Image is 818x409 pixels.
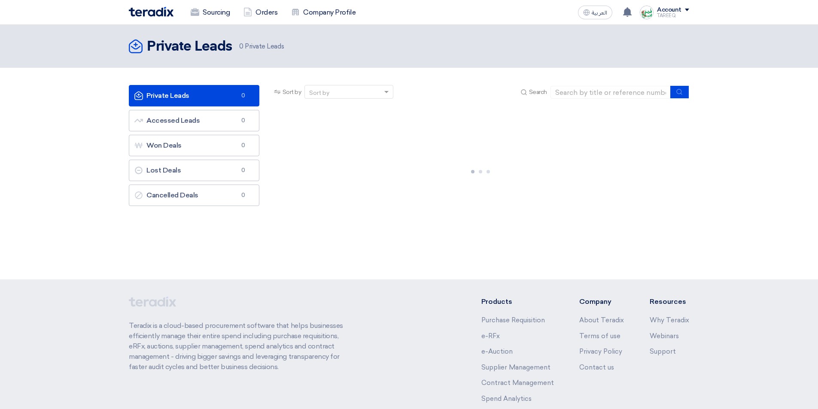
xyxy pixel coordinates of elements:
div: TAREEQ [657,13,689,18]
img: Teradix logo [129,7,173,17]
a: Lost Deals0 [129,160,259,181]
p: Teradix is a cloud-based procurement software that helps businesses efficiently manage their enti... [129,321,353,372]
li: Resources [650,297,689,307]
a: Company Profile [284,3,362,22]
a: Purchase Requisition [481,316,545,324]
a: Won Deals0 [129,135,259,156]
span: العربية [592,10,607,16]
span: 0 [238,91,249,100]
span: 0 [239,42,243,50]
img: Screenshot___1727703618088.png [640,6,654,19]
a: Support [650,348,676,355]
span: 0 [238,141,249,150]
a: Supplier Management [481,364,550,371]
li: Products [481,297,554,307]
a: Accessed Leads0 [129,110,259,131]
span: Search [529,88,547,97]
a: Sourcing [184,3,237,22]
a: Contract Management [481,379,554,387]
div: Account [657,6,681,14]
a: Spend Analytics [481,395,532,403]
span: 0 [238,166,249,175]
input: Search by title or reference number [550,86,671,99]
a: Contact us [579,364,614,371]
a: About Teradix [579,316,624,324]
a: Terms of use [579,332,620,340]
h2: Private Leads [147,38,232,55]
button: العربية [578,6,612,19]
span: 0 [238,116,249,125]
a: Privacy Policy [579,348,622,355]
a: Private Leads0 [129,85,259,106]
div: Sort by [309,88,329,97]
li: Company [579,297,624,307]
a: Orders [237,3,284,22]
a: e-RFx [481,332,500,340]
span: 0 [238,191,249,200]
a: Webinars [650,332,679,340]
a: Why Teradix [650,316,689,324]
a: Cancelled Deals0 [129,185,259,206]
span: Private Leads [239,42,284,52]
span: Sort by [283,88,301,97]
a: e-Auction [481,348,513,355]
